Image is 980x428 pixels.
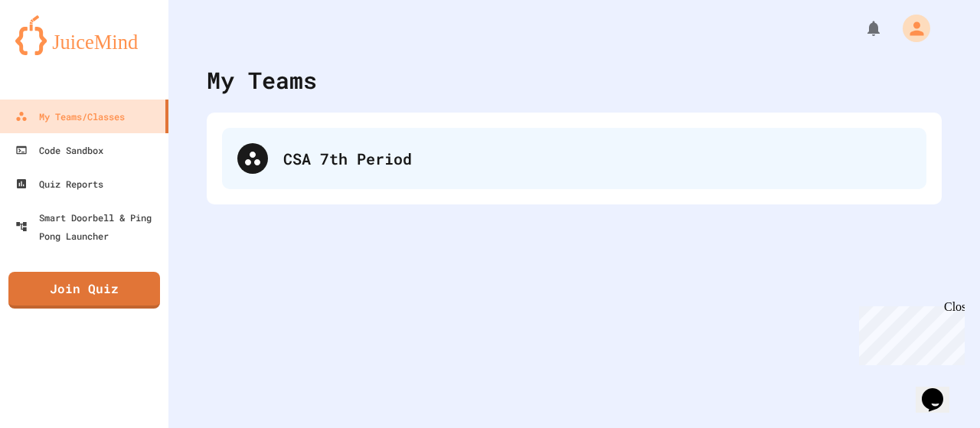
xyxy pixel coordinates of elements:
div: My Teams [207,63,317,97]
div: My Notifications [836,15,887,41]
div: CSA 7th Period [283,147,911,170]
div: My Teams/Classes [15,107,125,126]
div: Smart Doorbell & Ping Pong Launcher [15,208,162,245]
iframe: chat widget [853,300,965,365]
div: Code Sandbox [15,141,103,159]
a: Join Quiz [8,272,160,309]
div: Chat with us now!Close [6,6,106,97]
div: My Account [887,11,934,46]
img: logo-orange.svg [15,15,153,55]
div: Quiz Reports [15,175,103,193]
iframe: chat widget [916,367,965,413]
div: CSA 7th Period [222,128,926,189]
